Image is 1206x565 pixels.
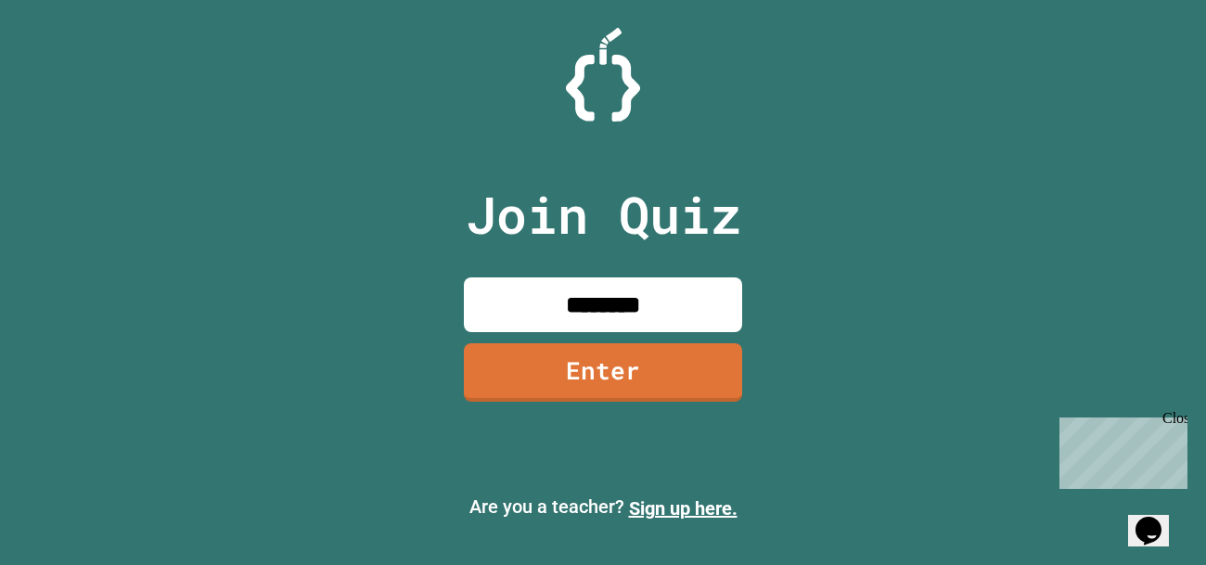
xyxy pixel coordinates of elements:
iframe: chat widget [1128,491,1187,546]
iframe: chat widget [1052,410,1187,489]
p: Are you a teacher? [15,493,1191,522]
a: Sign up here. [629,497,738,520]
p: Join Quiz [466,176,741,253]
div: Chat with us now!Close [7,7,128,118]
a: Enter [464,343,742,402]
img: Logo.svg [566,28,640,122]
